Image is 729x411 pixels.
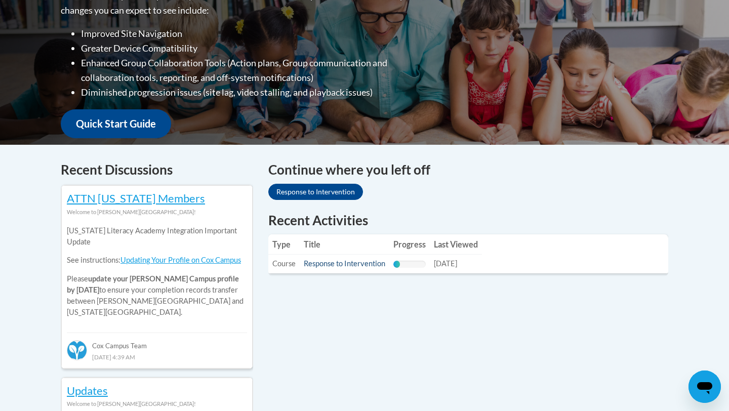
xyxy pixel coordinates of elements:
[268,211,668,229] h1: Recent Activities
[688,371,721,403] iframe: Button to launch messaging window
[81,85,428,100] li: Diminished progression issues (site lag, video stalling, and playback issues)
[67,351,247,362] div: [DATE] 4:39 AM
[304,259,385,268] a: Response to Intervention
[268,184,363,200] a: Response to Intervention
[120,256,241,264] a: Updating Your Profile on Cox Campus
[61,109,171,138] a: Quick Start Guide
[67,218,247,325] div: Please to ensure your completion records transfer between [PERSON_NAME][GEOGRAPHIC_DATA] and [US_...
[389,234,430,255] th: Progress
[81,41,428,56] li: Greater Device Compatibility
[67,255,247,266] p: See instructions:
[67,274,239,294] b: update your [PERSON_NAME] Campus profile by [DATE]
[67,191,205,205] a: ATTN [US_STATE] Members
[268,160,668,180] h4: Continue where you left off
[300,234,389,255] th: Title
[268,234,300,255] th: Type
[434,259,457,268] span: [DATE]
[67,333,247,351] div: Cox Campus Team
[67,398,247,409] div: Welcome to [PERSON_NAME][GEOGRAPHIC_DATA]!
[430,234,482,255] th: Last Viewed
[393,261,400,268] div: Progress, %
[67,340,87,360] img: Cox Campus Team
[67,225,247,248] p: [US_STATE] Literacy Academy Integration Important Update
[81,56,428,85] li: Enhanced Group Collaboration Tools (Action plans, Group communication and collaboration tools, re...
[272,259,296,268] span: Course
[61,160,253,180] h4: Recent Discussions
[67,384,108,397] a: Updates
[67,207,247,218] div: Welcome to [PERSON_NAME][GEOGRAPHIC_DATA]!
[81,26,428,41] li: Improved Site Navigation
